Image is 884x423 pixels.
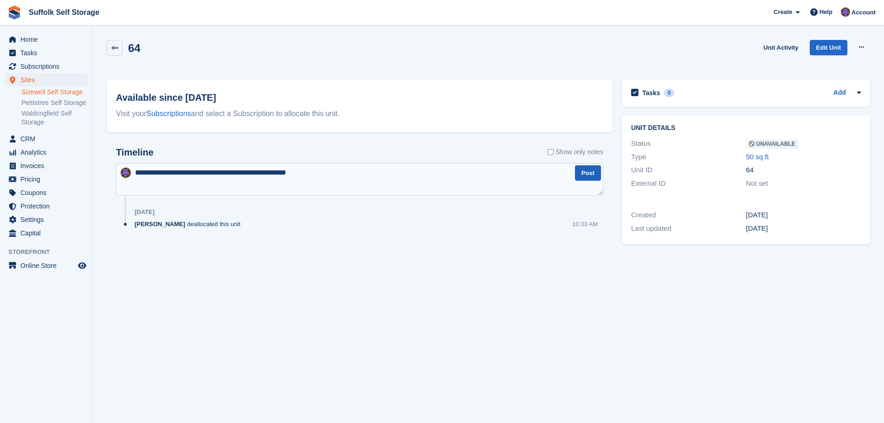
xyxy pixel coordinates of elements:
[5,46,88,59] a: menu
[128,42,141,54] h2: 64
[746,139,798,149] span: Unavailable
[852,8,876,17] span: Account
[25,5,103,20] a: Suffolk Self Storage
[5,60,88,73] a: menu
[548,147,603,157] label: Show only notes
[5,227,88,240] a: menu
[5,33,88,46] a: menu
[20,200,76,213] span: Protection
[810,40,847,55] a: Edit Unit
[20,213,76,226] span: Settings
[631,210,746,221] div: Created
[20,132,76,145] span: CRM
[21,109,88,127] a: Waldringfield Self Storage
[135,220,245,228] div: deallocated this unit
[575,165,601,181] button: Post
[135,220,185,228] span: [PERSON_NAME]
[20,33,76,46] span: Home
[5,73,88,86] a: menu
[631,165,746,176] div: Unit ID
[841,7,850,17] img: Emma
[8,247,92,257] span: Storefront
[746,223,861,234] div: [DATE]
[572,220,598,228] div: 10:33 AM
[116,91,603,104] h2: Available since [DATE]
[5,132,88,145] a: menu
[20,46,76,59] span: Tasks
[833,88,846,98] a: Add
[147,110,191,117] a: Subscriptions
[20,159,76,172] span: Invoices
[631,124,861,132] h2: Unit details
[121,168,131,178] img: Emma
[77,260,88,271] a: Preview store
[116,108,603,119] div: Visit your and select a Subscription to allocate this unit.
[20,259,76,272] span: Online Store
[760,40,802,55] a: Unit Activity
[135,208,155,216] div: [DATE]
[548,147,554,157] input: Show only notes
[5,146,88,159] a: menu
[746,153,769,161] a: 50 sq ft
[664,89,675,97] div: 0
[116,147,154,158] h2: Timeline
[5,186,88,199] a: menu
[5,259,88,272] a: menu
[631,178,746,189] div: External ID
[746,165,861,176] div: 64
[631,223,746,234] div: Last updated
[5,159,88,172] a: menu
[774,7,792,17] span: Create
[746,210,861,221] div: [DATE]
[20,173,76,186] span: Pricing
[20,227,76,240] span: Capital
[20,60,76,73] span: Subscriptions
[5,200,88,213] a: menu
[21,98,88,107] a: Pettistree Self Storage
[819,7,832,17] span: Help
[20,73,76,86] span: Sites
[20,186,76,199] span: Coupons
[7,6,21,20] img: stora-icon-8386f47178a22dfd0bd8f6a31ec36ba5ce8667c1dd55bd0f319d3a0aa187defe.svg
[642,89,660,97] h2: Tasks
[631,138,746,149] div: Status
[746,178,861,189] div: Not set
[631,152,746,163] div: Type
[5,213,88,226] a: menu
[21,88,88,97] a: Sizewell Self Storage
[20,146,76,159] span: Analytics
[5,173,88,186] a: menu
